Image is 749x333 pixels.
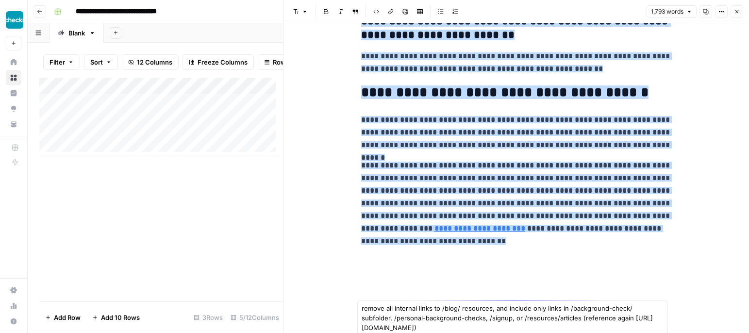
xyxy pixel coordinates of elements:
button: Workspace: Checkr [6,8,21,32]
a: Usage [6,298,21,314]
button: Add Row [39,310,86,325]
span: Add Row [54,313,81,322]
textarea: remove all internal links to /blog/ resources, and include only links in /background-check/ subfo... [362,303,664,333]
button: Sort [84,54,118,70]
div: 3 Rows [190,310,227,325]
div: Blank [68,28,85,38]
div: 5/12 Columns [227,310,283,325]
a: Opportunities [6,101,21,117]
a: Blank [50,23,104,43]
span: 12 Columns [137,57,172,67]
img: Checkr Logo [6,11,23,29]
a: Home [6,54,21,70]
button: Filter [43,54,80,70]
a: Settings [6,283,21,298]
span: Row Height [273,57,308,67]
a: Insights [6,85,21,101]
button: Freeze Columns [183,54,254,70]
a: Browse [6,70,21,85]
span: Filter [50,57,65,67]
button: Add 10 Rows [86,310,146,325]
span: Add 10 Rows [101,313,140,322]
a: Your Data [6,117,21,132]
button: 12 Columns [122,54,179,70]
span: Sort [90,57,103,67]
button: Row Height [258,54,314,70]
span: 1,793 words [651,7,683,16]
span: Freeze Columns [198,57,248,67]
button: Help + Support [6,314,21,329]
button: 1,793 words [647,5,697,18]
